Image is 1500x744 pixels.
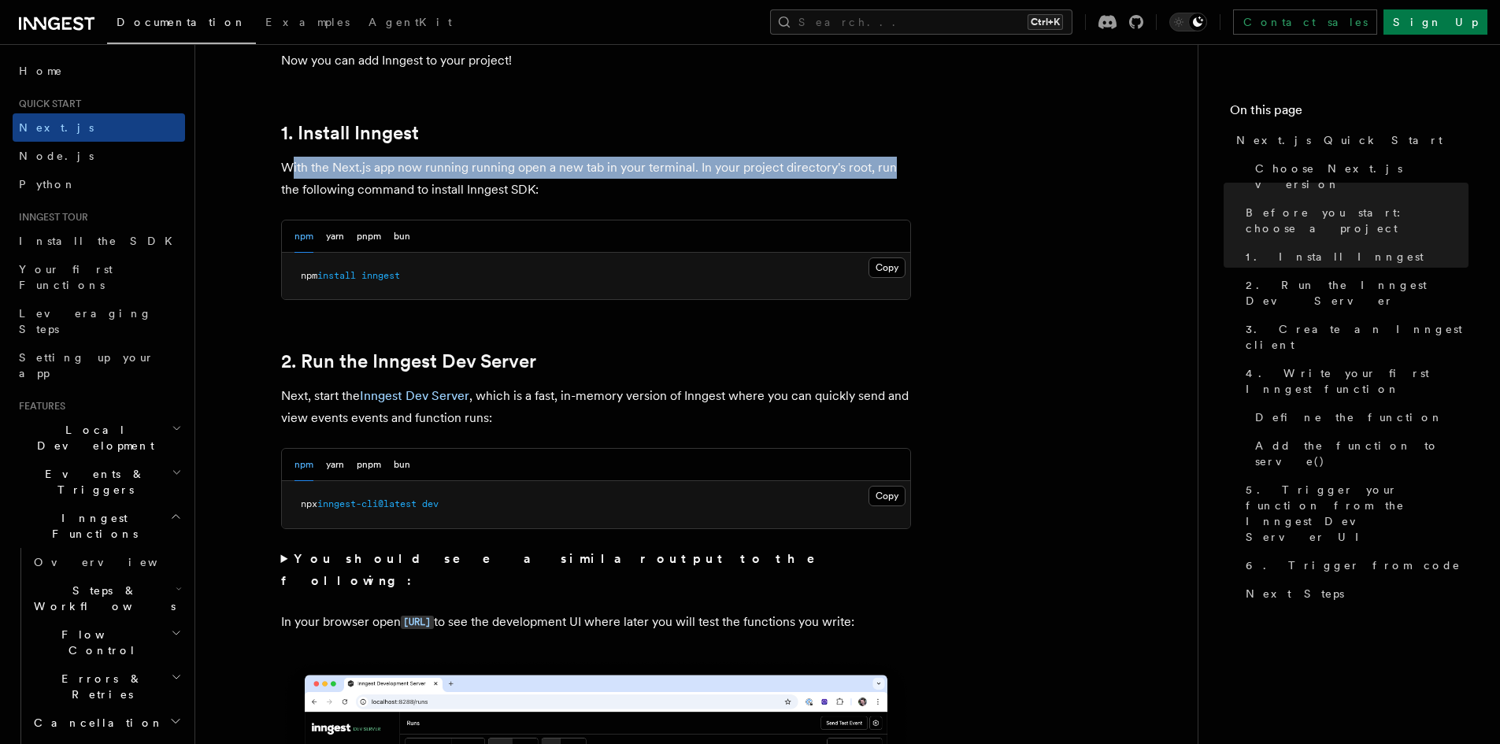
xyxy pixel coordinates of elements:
span: Flow Control [28,627,171,658]
span: Documentation [117,16,246,28]
span: Choose Next.js version [1255,161,1469,192]
span: AgentKit [369,16,452,28]
button: yarn [326,449,344,481]
a: Leveraging Steps [13,299,185,343]
span: Setting up your app [19,351,154,379]
span: Add the function to serve() [1255,438,1469,469]
button: Events & Triggers [13,460,185,504]
span: Leveraging Steps [19,307,152,335]
button: Toggle dark mode [1169,13,1207,31]
a: Your first Functions [13,255,185,299]
button: pnpm [357,220,381,253]
span: Inngest tour [13,211,88,224]
a: Add the function to serve() [1249,431,1469,476]
button: Cancellation [28,709,185,737]
button: Local Development [13,416,185,460]
span: Your first Functions [19,263,113,291]
a: Setting up your app [13,343,185,387]
a: 1. Install Inngest [1239,242,1469,271]
p: Next, start the , which is a fast, in-memory version of Inngest where you can quickly send and vi... [281,385,911,429]
a: Python [13,170,185,198]
a: 6. Trigger from code [1239,551,1469,579]
span: Steps & Workflows [28,583,176,614]
span: Python [19,178,76,191]
a: Contact sales [1233,9,1377,35]
button: Copy [869,486,906,506]
a: Next.js [13,113,185,142]
button: Inngest Functions [13,504,185,548]
span: 3. Create an Inngest client [1246,321,1469,353]
a: AgentKit [359,5,461,43]
span: Overview [34,556,196,568]
button: Errors & Retries [28,664,185,709]
code: [URL] [401,616,434,629]
span: 5. Trigger your function from the Inngest Dev Server UI [1246,482,1469,545]
span: Install the SDK [19,235,182,247]
span: Next.js [19,121,94,134]
a: 3. Create an Inngest client [1239,315,1469,359]
span: Quick start [13,98,81,110]
a: 5. Trigger your function from the Inngest Dev Server UI [1239,476,1469,551]
kbd: Ctrl+K [1028,14,1063,30]
span: 2. Run the Inngest Dev Server [1246,277,1469,309]
button: Copy [869,257,906,278]
span: Before you start: choose a project [1246,205,1469,236]
a: Next Steps [1239,579,1469,608]
span: Local Development [13,422,172,453]
a: Choose Next.js version [1249,154,1469,198]
button: pnpm [357,449,381,481]
button: bun [394,449,410,481]
button: bun [394,220,410,253]
span: 4. Write your first Inngest function [1246,365,1469,397]
span: 1. Install Inngest [1246,249,1424,265]
a: Home [13,57,185,85]
a: Documentation [107,5,256,44]
span: dev [422,498,439,509]
span: Next Steps [1246,586,1344,601]
a: Define the function [1249,403,1469,431]
span: Define the function [1255,409,1443,425]
a: 2. Run the Inngest Dev Server [1239,271,1469,315]
a: Overview [28,548,185,576]
a: 4. Write your first Inngest function [1239,359,1469,403]
span: Errors & Retries [28,671,171,702]
span: Node.js [19,150,94,162]
strong: You should see a similar output to the following: [281,551,838,588]
a: Next.js Quick Start [1230,126,1469,154]
span: Events & Triggers [13,466,172,498]
span: Next.js Quick Start [1236,132,1443,148]
span: Examples [265,16,350,28]
summary: You should see a similar output to the following: [281,548,911,592]
button: Steps & Workflows [28,576,185,620]
span: Home [19,63,63,79]
span: npx [301,498,317,509]
a: [URL] [401,614,434,629]
a: Before you start: choose a project [1239,198,1469,242]
a: Examples [256,5,359,43]
p: With the Next.js app now running running open a new tab in your terminal. In your project directo... [281,157,911,201]
button: npm [294,449,313,481]
span: Features [13,400,65,413]
span: Cancellation [28,715,164,731]
span: Inngest Functions [13,510,170,542]
span: 6. Trigger from code [1246,557,1461,573]
a: 2. Run the Inngest Dev Server [281,350,536,372]
span: inngest [361,270,400,281]
span: npm [301,270,317,281]
a: Install the SDK [13,227,185,255]
h4: On this page [1230,101,1469,126]
button: npm [294,220,313,253]
button: yarn [326,220,344,253]
a: Inngest Dev Server [360,388,469,403]
a: Sign Up [1383,9,1487,35]
p: In your browser open to see the development UI where later you will test the functions you write: [281,611,911,634]
span: inngest-cli@latest [317,498,417,509]
button: Search...Ctrl+K [770,9,1072,35]
p: Now you can add Inngest to your project! [281,50,911,72]
a: Node.js [13,142,185,170]
button: Flow Control [28,620,185,664]
a: 1. Install Inngest [281,122,419,144]
span: install [317,270,356,281]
